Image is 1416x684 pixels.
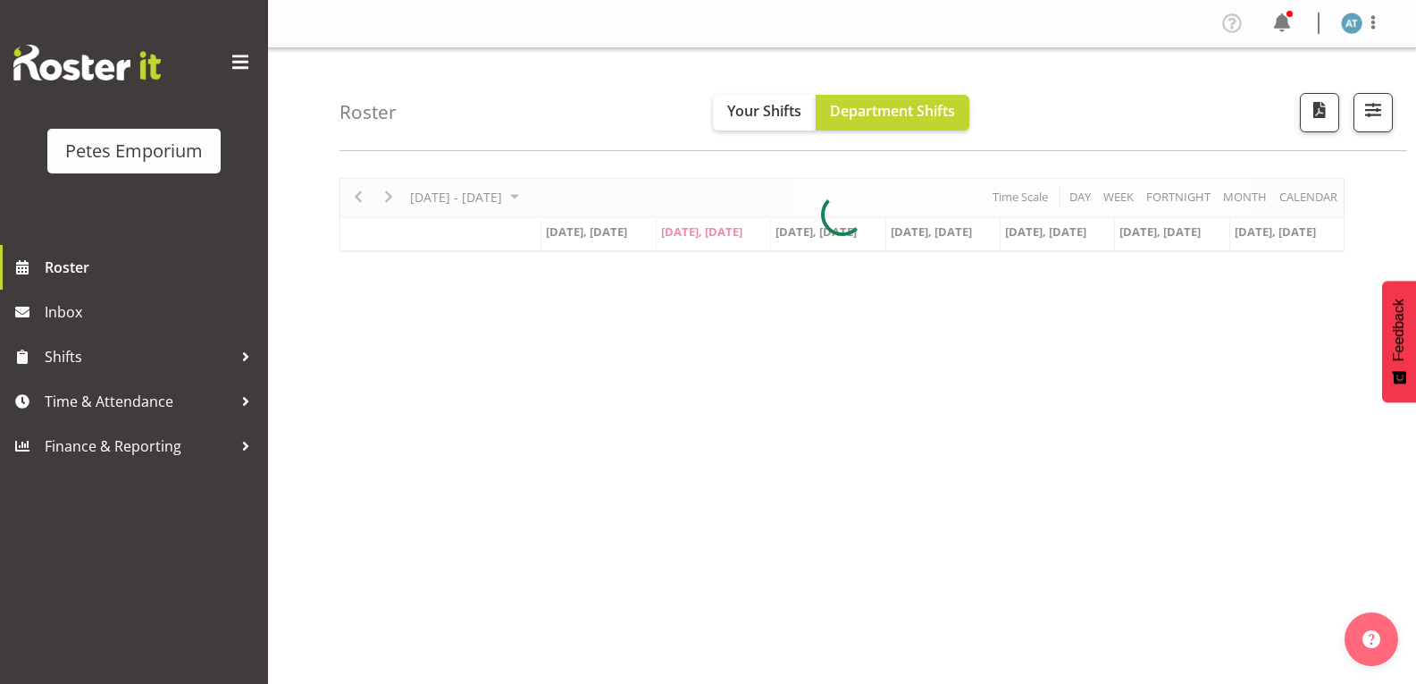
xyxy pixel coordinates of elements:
img: help-xxl-2.png [1362,630,1380,648]
span: Your Shifts [727,101,801,121]
span: Inbox [45,299,259,325]
span: Shifts [45,343,232,370]
span: Feedback [1391,299,1407,361]
span: Roster [45,254,259,281]
button: Filter Shifts [1353,93,1393,132]
img: Rosterit website logo [13,45,161,80]
div: Petes Emporium [65,138,203,165]
span: Department Shifts [830,101,955,121]
button: Download a PDF of the roster according to the set date range. [1300,93,1339,132]
button: Your Shifts [713,95,816,131]
button: Feedback - Show survey [1382,281,1416,402]
h4: Roster [339,102,397,122]
img: alex-micheal-taniwha5364.jpg [1341,13,1362,34]
span: Time & Attendance [45,388,232,415]
button: Department Shifts [816,95,969,131]
span: Finance & Reporting [45,433,232,460]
